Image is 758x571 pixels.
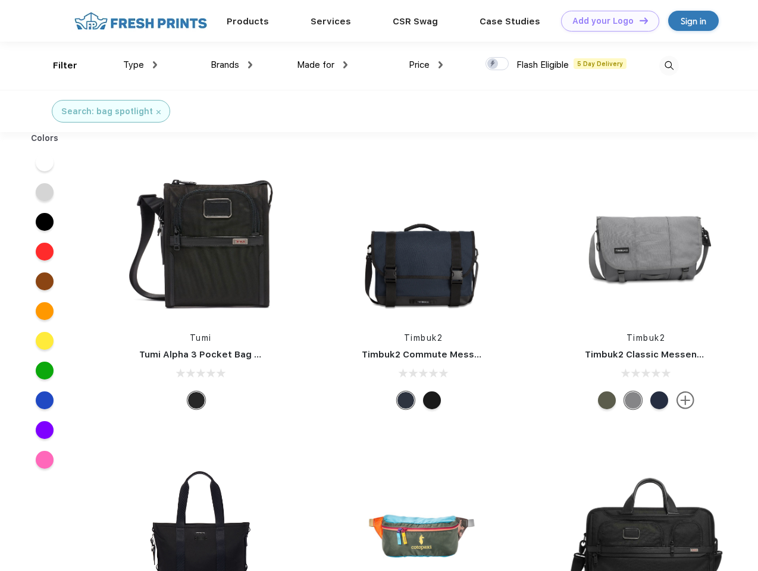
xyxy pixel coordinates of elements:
img: func=resize&h=266 [567,162,725,320]
img: dropdown.png [438,61,443,68]
img: DT [640,17,648,24]
img: func=resize&h=266 [121,162,280,320]
img: func=resize&h=266 [344,162,502,320]
a: Sign in [668,11,719,31]
div: Sign in [681,14,706,28]
div: Eco Nautical [397,391,415,409]
a: Timbuk2 Classic Messenger Bag [585,349,732,360]
div: Search: bag spotlight [61,105,153,118]
img: dropdown.png [248,61,252,68]
a: Products [227,16,269,27]
img: dropdown.png [343,61,347,68]
img: dropdown.png [153,61,157,68]
div: Eco Army [598,391,616,409]
a: Tumi Alpha 3 Pocket Bag Small [139,349,278,360]
div: Filter [53,59,77,73]
img: fo%20logo%202.webp [71,11,211,32]
span: Price [409,59,430,70]
a: Timbuk2 Commute Messenger Bag [362,349,521,360]
span: 5 Day Delivery [574,58,627,69]
img: filter_cancel.svg [156,110,161,114]
div: Black [187,391,205,409]
a: Timbuk2 [404,333,443,343]
span: Type [123,59,144,70]
div: Eco Nautical [650,391,668,409]
div: Eco Gunmetal [624,391,642,409]
span: Made for [297,59,334,70]
img: more.svg [676,391,694,409]
div: Colors [22,132,68,145]
a: Tumi [190,333,212,343]
span: Flash Eligible [516,59,569,70]
a: Timbuk2 [627,333,666,343]
span: Brands [211,59,239,70]
div: Eco Black [423,391,441,409]
div: Add your Logo [572,16,634,26]
img: desktop_search.svg [659,56,679,76]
